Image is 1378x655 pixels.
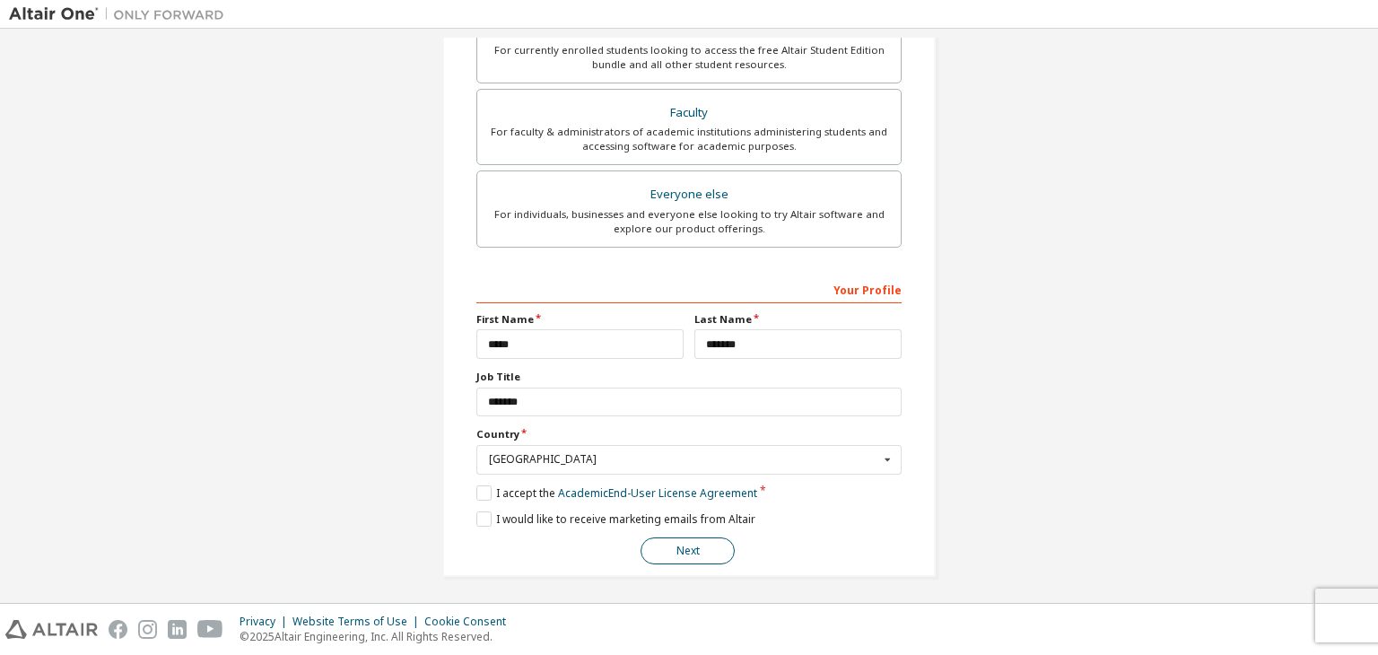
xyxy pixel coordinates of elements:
div: Faculty [488,100,890,126]
div: Your Profile [476,275,902,303]
label: Country [476,427,902,441]
label: Job Title [476,370,902,384]
div: Cookie Consent [424,615,517,629]
label: First Name [476,312,684,327]
a: Academic End-User License Agreement [558,485,757,501]
div: Everyone else [488,182,890,207]
button: Next [641,537,735,564]
p: © 2025 Altair Engineering, Inc. All Rights Reserved. [240,629,517,644]
div: For faculty & administrators of academic institutions administering students and accessing softwa... [488,125,890,153]
img: altair_logo.svg [5,620,98,639]
img: youtube.svg [197,620,223,639]
label: I accept the [476,485,757,501]
div: [GEOGRAPHIC_DATA] [489,454,879,465]
img: linkedin.svg [168,620,187,639]
img: instagram.svg [138,620,157,639]
div: Website Terms of Use [292,615,424,629]
label: I would like to receive marketing emails from Altair [476,511,755,527]
img: facebook.svg [109,620,127,639]
img: Altair One [9,5,233,23]
div: Privacy [240,615,292,629]
div: For currently enrolled students looking to access the free Altair Student Edition bundle and all ... [488,43,890,72]
label: Last Name [694,312,902,327]
div: For individuals, businesses and everyone else looking to try Altair software and explore our prod... [488,207,890,236]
